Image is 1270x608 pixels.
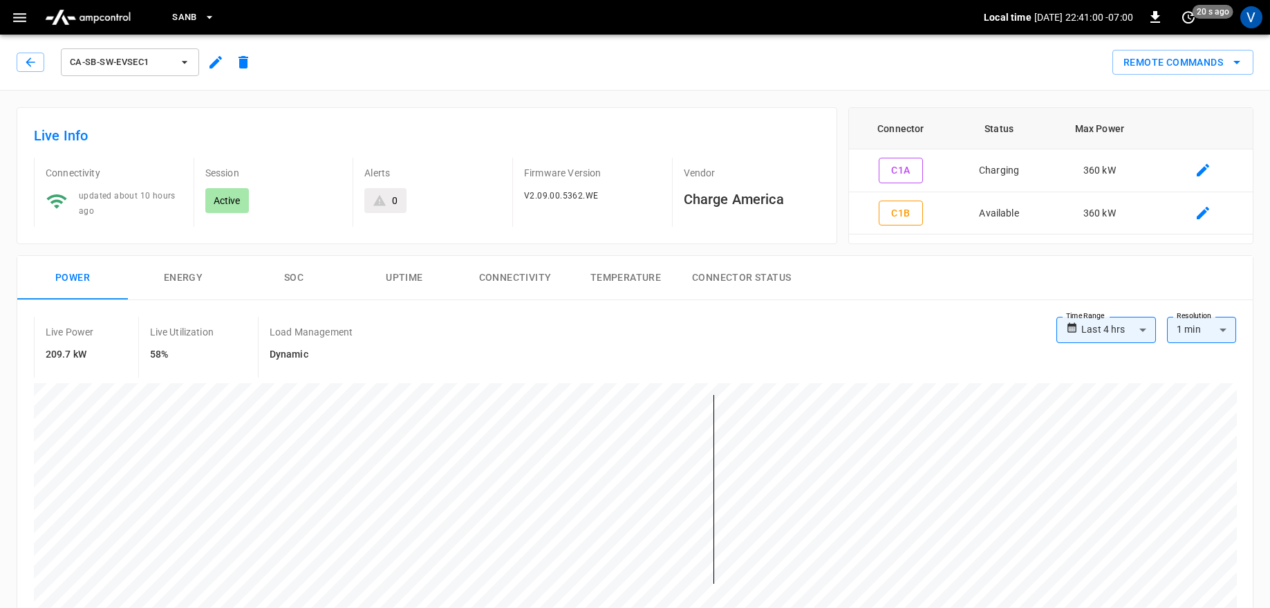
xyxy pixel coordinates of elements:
p: [DATE] 22:41:00 -07:00 [1034,10,1133,24]
th: Connector [849,108,952,149]
p: Live Utilization [150,325,214,339]
p: Live Power [46,325,94,339]
p: Firmware Version [524,166,661,180]
button: Connector Status [681,256,802,300]
td: Available [952,192,1045,235]
span: updated about 10 hours ago [79,191,176,216]
p: Local time [984,10,1031,24]
p: Active [214,194,241,208]
td: 360 kW [1046,192,1153,235]
button: Connectivity [460,256,570,300]
div: 1 min [1167,317,1236,343]
th: Status [952,108,1045,149]
span: V2.09.00.5362.WE [524,191,598,201]
span: 20 s ago [1193,5,1233,19]
p: Vendor [684,166,821,180]
button: Remote Commands [1112,50,1253,75]
label: Resolution [1177,311,1211,322]
th: Max Power [1046,108,1153,149]
label: Time Range [1066,311,1105,322]
h6: 58% [150,347,214,362]
button: SOC [239,256,349,300]
div: profile-icon [1240,6,1262,28]
img: ampcontrol.io logo [39,4,136,30]
button: Energy [128,256,239,300]
h6: 209.7 kW [46,347,94,362]
span: ca-sb-sw-evseC1 [70,55,172,71]
td: 360 kW [1046,149,1153,192]
table: connector table [849,108,1253,234]
button: C1A [879,158,923,183]
button: Temperature [570,256,681,300]
div: Last 4 hrs [1081,317,1156,343]
button: Uptime [349,256,460,300]
td: Charging [952,149,1045,192]
button: SanB [167,4,221,31]
p: Connectivity [46,166,183,180]
span: SanB [172,10,197,26]
h6: Dynamic [270,347,353,362]
p: Session [205,166,342,180]
button: ca-sb-sw-evseC1 [61,48,199,76]
div: 0 [392,194,398,208]
h6: Charge America [684,188,821,210]
p: Load Management [270,325,353,339]
p: Alerts [364,166,501,180]
div: remote commands options [1112,50,1253,75]
button: set refresh interval [1177,6,1199,28]
button: Power [17,256,128,300]
button: C1B [879,201,923,226]
h6: Live Info [34,125,820,147]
